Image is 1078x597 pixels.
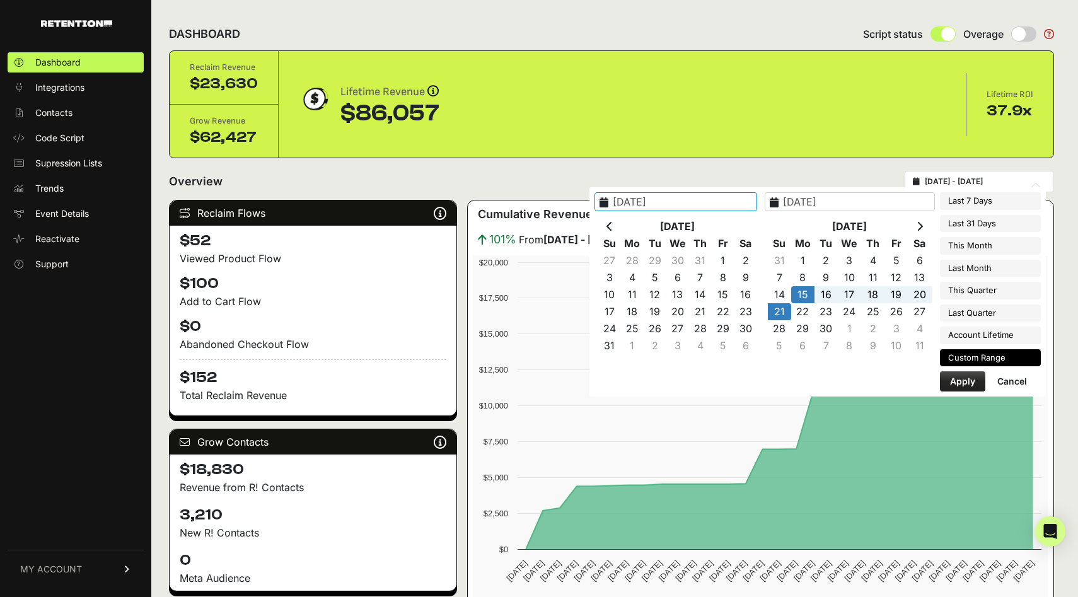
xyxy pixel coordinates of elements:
[644,286,666,303] td: 12
[180,571,446,586] div: Meta Audience
[908,252,931,269] td: 6
[734,235,757,252] th: Sa
[987,371,1037,391] button: Cancel
[712,337,734,354] td: 5
[644,252,666,269] td: 29
[734,303,757,320] td: 23
[908,286,931,303] td: 20
[712,269,734,286] td: 8
[484,509,508,518] text: $2,500
[791,252,814,269] td: 1
[657,559,681,583] text: [DATE]
[478,206,593,223] h3: Cumulative Revenue
[768,337,791,354] td: 5
[674,559,698,583] text: [DATE]
[734,269,757,286] td: 9
[838,337,861,354] td: 8
[640,559,664,583] text: [DATE]
[712,286,734,303] td: 15
[908,337,931,354] td: 11
[190,61,258,74] div: Reclaim Revenue
[863,26,923,42] span: Script status
[734,337,757,354] td: 6
[861,303,884,320] td: 25
[598,337,621,354] td: 31
[940,349,1041,367] li: Custom Range
[814,269,838,286] td: 9
[8,229,144,249] a: Reactivate
[690,559,715,583] text: [DATE]
[961,559,985,583] text: [DATE]
[190,127,258,148] div: $62,427
[768,252,791,269] td: 31
[940,192,1041,210] li: Last 7 Days
[768,286,791,303] td: 14
[860,559,884,583] text: [DATE]
[180,337,446,352] div: Abandoned Checkout Flow
[180,359,446,388] h4: $152
[169,173,223,190] h2: Overview
[791,269,814,286] td: 8
[35,81,84,94] span: Integrations
[666,286,689,303] td: 13
[666,337,689,354] td: 3
[8,153,144,173] a: Supression Lists
[838,252,861,269] td: 3
[180,505,446,525] h4: 3,210
[180,251,446,266] div: Viewed Product Flow
[598,320,621,337] td: 24
[689,252,712,269] td: 31
[499,545,508,554] text: $0
[908,320,931,337] td: 4
[838,269,861,286] td: 10
[940,282,1041,299] li: This Quarter
[35,157,102,170] span: Supression Lists
[621,235,644,252] th: Mo
[479,329,508,339] text: $15,000
[644,303,666,320] td: 19
[689,303,712,320] td: 21
[521,559,546,583] text: [DATE]
[791,303,814,320] td: 22
[689,320,712,337] td: 28
[838,320,861,337] td: 1
[775,559,799,583] text: [DATE]
[884,337,908,354] td: 10
[598,303,621,320] td: 17
[940,371,985,391] button: Apply
[666,303,689,320] td: 20
[768,235,791,252] th: Su
[505,559,530,583] text: [DATE]
[35,182,64,195] span: Trends
[519,232,622,247] span: From
[538,559,563,583] text: [DATE]
[940,304,1041,322] li: Last Quarter
[555,559,580,583] text: [DATE]
[768,269,791,286] td: 7
[712,235,734,252] th: Fr
[484,473,508,482] text: $5,000
[170,429,456,455] div: Grow Contacts
[724,559,749,583] text: [DATE]
[758,559,783,583] text: [DATE]
[666,252,689,269] td: 30
[489,231,516,248] span: 101%
[1012,559,1036,583] text: [DATE]
[35,56,81,69] span: Dashboard
[987,101,1033,121] div: 37.9x
[484,437,508,446] text: $7,500
[884,235,908,252] th: Fr
[861,235,884,252] th: Th
[8,550,144,588] a: MY ACCOUNT
[180,550,446,571] h4: 0
[712,252,734,269] td: 1
[589,559,614,583] text: [DATE]
[861,252,884,269] td: 4
[908,269,931,286] td: 13
[963,26,1004,42] span: Overage
[543,233,622,246] strong: [DATE] - [DATE]
[884,303,908,320] td: 26
[734,252,757,269] td: 2
[707,559,732,583] text: [DATE]
[35,233,79,245] span: Reactivate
